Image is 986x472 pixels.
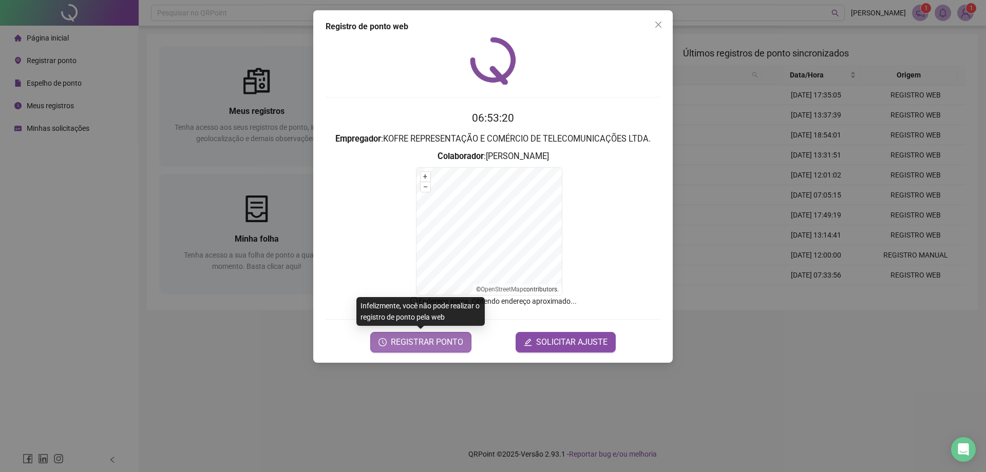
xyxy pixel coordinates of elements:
li: © contributors. [476,286,559,293]
strong: Empregador [335,134,381,144]
span: edit [524,338,532,346]
strong: Colaborador [438,151,484,161]
div: Infelizmente, você não pode realizar o registro de ponto pela web [356,297,485,326]
button: editSOLICITAR AJUSTE [516,332,616,352]
div: Registro de ponto web [326,21,660,33]
p: Endereço aprox. : Obtendo endereço aproximado... [326,296,660,307]
time: 06:53:20 [472,112,514,124]
button: Close [650,16,667,33]
button: – [421,182,430,192]
button: + [421,172,430,182]
button: REGISTRAR PONTO [370,332,471,352]
h3: : [PERSON_NAME] [326,150,660,163]
span: close [654,21,662,29]
h3: : KOFRE REPRESENTAÇÃO E COMÉRCIO DE TELECOMUNICAÇÕES LTDA. [326,132,660,146]
span: clock-circle [378,338,387,346]
span: REGISTRAR PONTO [391,336,463,348]
a: OpenStreetMap [481,286,523,293]
div: Open Intercom Messenger [951,437,976,462]
img: QRPoint [470,37,516,85]
span: info-circle [409,296,419,305]
span: SOLICITAR AJUSTE [536,336,608,348]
